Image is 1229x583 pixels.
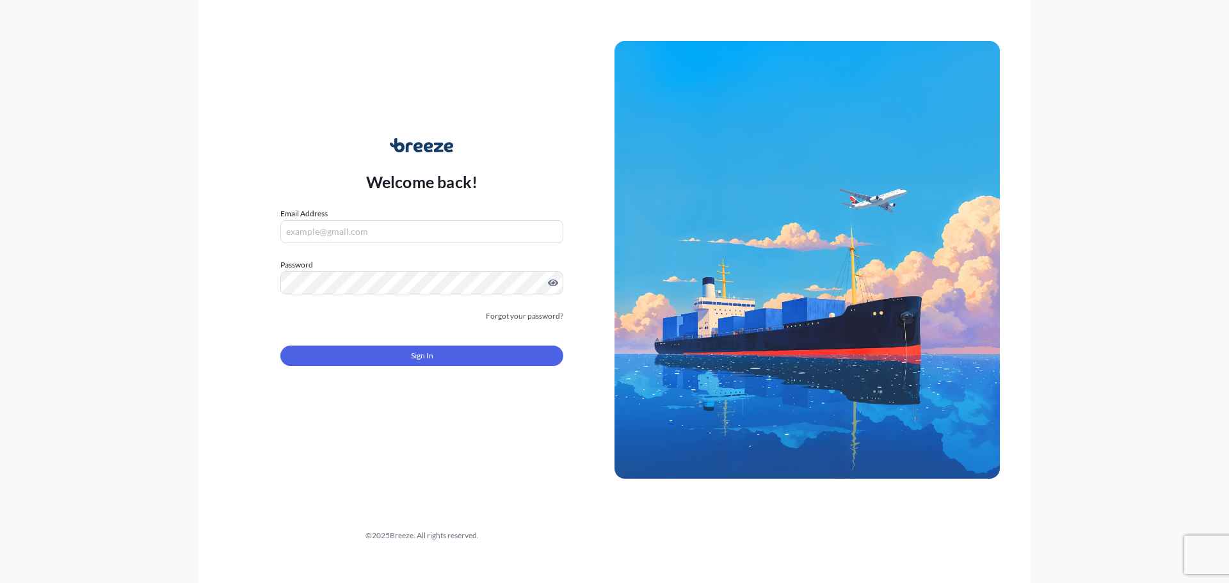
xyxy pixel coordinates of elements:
span: Sign In [411,349,433,362]
a: Forgot your password? [486,310,563,323]
label: Password [280,259,563,271]
button: Sign In [280,346,563,366]
p: Welcome back! [366,172,478,192]
label: Email Address [280,207,328,220]
img: Ship illustration [614,41,1000,479]
div: © 2025 Breeze. All rights reserved. [229,529,614,542]
button: Show password [548,278,558,288]
input: example@gmail.com [280,220,563,243]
